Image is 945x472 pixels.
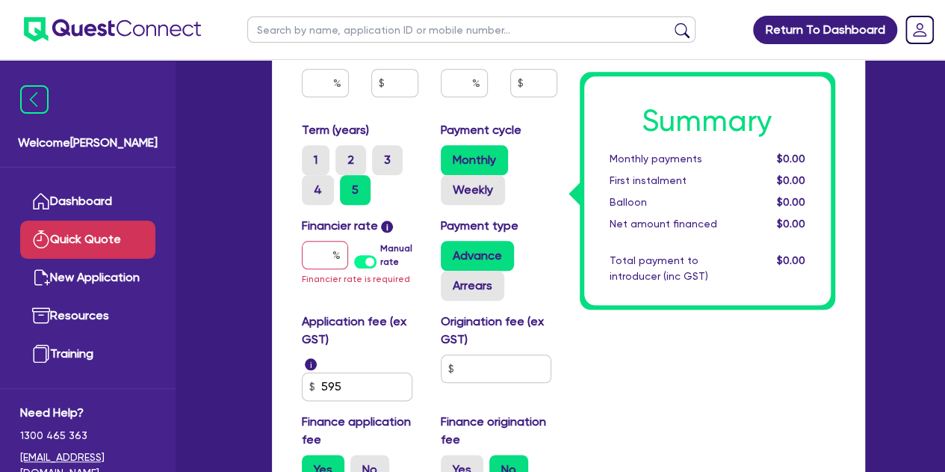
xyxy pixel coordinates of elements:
a: Dashboard [20,183,155,221]
img: training [32,345,50,363]
label: Arrears [441,271,504,301]
label: Payment cycle [441,121,521,139]
span: $0.00 [776,174,805,186]
span: $0.00 [776,254,805,266]
div: First instalment [598,173,744,189]
img: new-application [32,269,50,286]
label: Weekly [441,175,505,205]
label: Financier rate [302,217,394,235]
div: Net amount financed [598,216,744,232]
a: Dropdown toggle [900,10,939,49]
a: Resources [20,297,155,335]
a: Training [20,335,155,373]
label: 1 [302,145,329,175]
span: Welcome [PERSON_NAME] [18,134,158,152]
label: 3 [372,145,403,175]
span: $0.00 [776,218,805,230]
span: Financier rate is required [302,274,410,284]
span: $0.00 [776,196,805,208]
div: Monthly payments [598,151,744,167]
input: Search by name, application ID or mobile number... [247,16,695,43]
span: Need Help? [20,404,155,422]
a: New Application [20,259,155,297]
label: Finance application fee [302,413,418,449]
label: Finance origination fee [441,413,557,449]
label: Monthly [441,145,508,175]
label: Term (years) [302,121,369,139]
span: i [305,358,317,370]
label: 2 [335,145,366,175]
h1: Summary [610,103,805,139]
label: 5 [340,175,371,205]
span: 1300 465 363 [20,428,155,444]
label: Manual rate [380,242,418,269]
img: resources [32,307,50,325]
span: $0.00 [776,153,805,165]
img: quick-quote [32,230,50,248]
div: Balloon [598,194,744,210]
label: Application fee (ex GST) [302,313,418,349]
span: i [381,221,393,233]
label: Origination fee (ex GST) [441,313,557,349]
label: 4 [302,175,334,205]
a: Return To Dashboard [753,16,897,44]
a: Quick Quote [20,221,155,259]
img: icon-menu-close [20,85,49,114]
div: Total payment to introducer (inc GST) [598,253,744,284]
label: Payment type [441,217,518,235]
img: quest-connect-logo-blue [24,17,201,42]
label: Advance [441,241,514,271]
